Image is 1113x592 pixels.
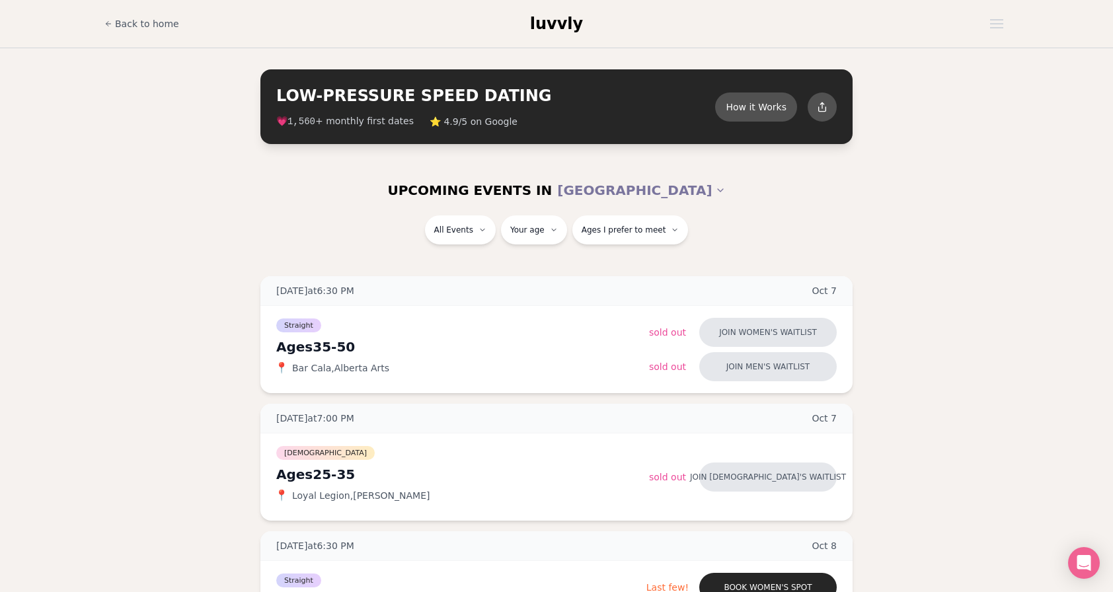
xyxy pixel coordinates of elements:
span: Back to home [115,17,179,30]
span: Oct 8 [812,539,837,552]
span: [DATE] at 7:00 PM [276,412,354,425]
span: All Events [434,225,473,235]
button: All Events [425,215,496,244]
button: [GEOGRAPHIC_DATA] [557,176,725,205]
div: Ages 25-35 [276,465,649,484]
a: Back to home [104,11,179,37]
span: [DATE] at 6:30 PM [276,539,354,552]
button: Join men's waitlist [699,352,837,381]
span: Loyal Legion , [PERSON_NAME] [292,489,430,502]
h2: LOW-PRESSURE SPEED DATING [276,85,715,106]
span: 💗 + monthly first dates [276,114,414,128]
span: Straight [276,318,321,332]
button: Join women's waitlist [699,318,837,347]
a: luvvly [530,13,583,34]
span: [DEMOGRAPHIC_DATA] [276,446,375,460]
span: UPCOMING EVENTS IN [387,181,552,200]
span: Oct 7 [812,284,837,297]
button: Join [DEMOGRAPHIC_DATA]'s waitlist [699,462,837,492]
div: Ages 35-50 [276,338,649,356]
span: Ages I prefer to meet [582,225,666,235]
div: Open Intercom Messenger [1068,547,1100,579]
span: Sold Out [649,472,686,482]
button: Open menu [985,14,1009,34]
span: Sold Out [649,327,686,338]
button: How it Works [715,92,797,122]
span: 1,560 [288,116,315,127]
span: Sold Out [649,361,686,372]
span: [DATE] at 6:30 PM [276,284,354,297]
button: Your age [501,215,567,244]
span: 📍 [276,363,287,373]
span: luvvly [530,15,583,33]
span: Your age [510,225,545,235]
span: Bar Cala , Alberta Arts [292,361,389,375]
span: 📍 [276,490,287,501]
span: ⭐ 4.9/5 on Google [430,115,518,128]
span: Straight [276,573,321,587]
span: Oct 7 [812,412,837,425]
button: Ages I prefer to meet [572,215,689,244]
